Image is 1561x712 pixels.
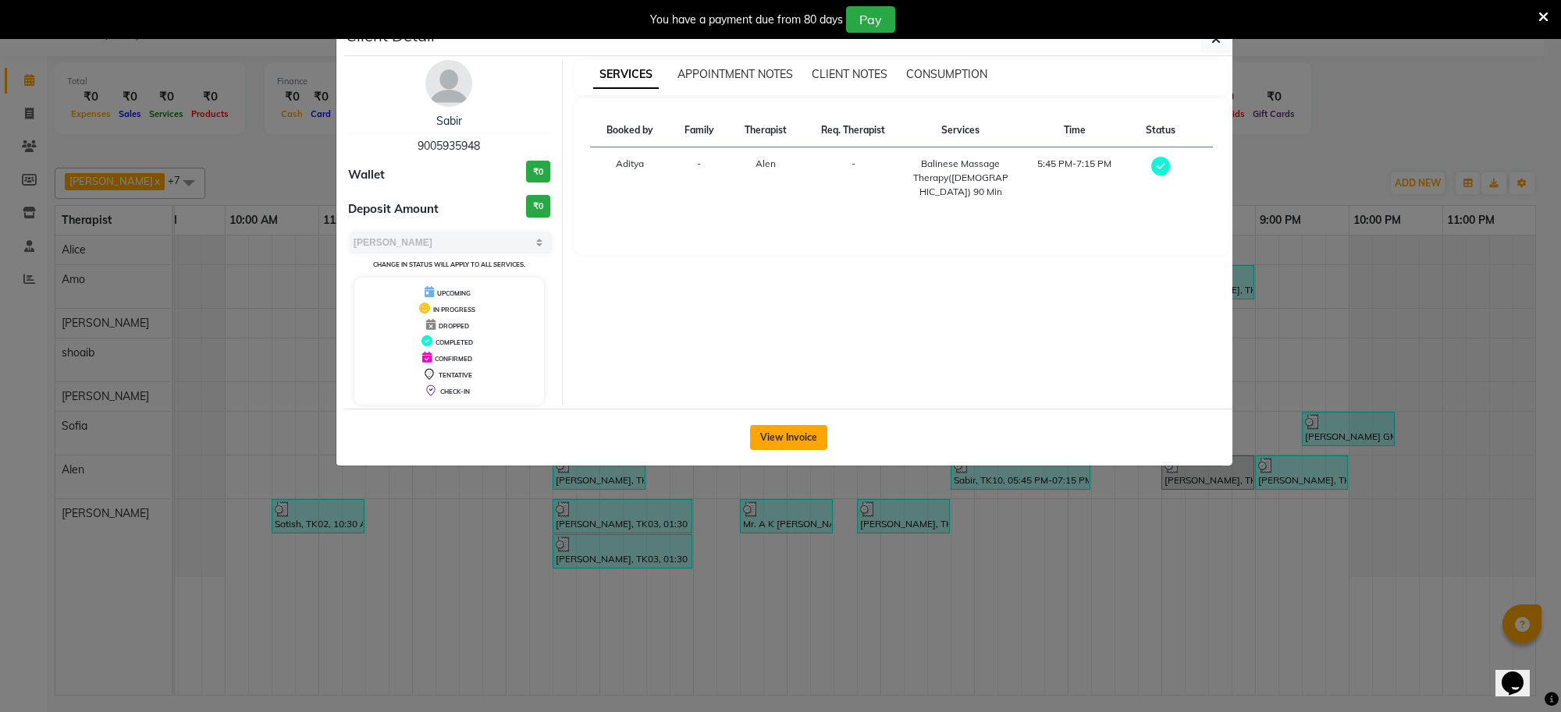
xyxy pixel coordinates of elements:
[677,67,793,81] span: APPOINTMENT NOTES
[904,114,1018,147] th: Services
[436,114,462,128] a: Sabir
[439,371,472,379] span: TENTATIVE
[373,260,525,268] small: Change in status will apply to all services.
[590,147,670,209] td: Aditya
[1131,114,1190,147] th: Status
[435,355,472,363] span: CONFIRMED
[803,114,904,147] th: Req. Therapist
[418,139,480,153] span: 9005935948
[750,425,827,450] button: View Invoice
[590,114,670,147] th: Booked by
[812,67,887,81] span: CLIENT NOTES
[913,157,1008,199] div: Balinese Massage Therapy([DEMOGRAPHIC_DATA]) 90 Min
[440,388,470,395] span: CHECK-IN
[437,289,471,297] span: UPCOMING
[670,147,729,209] td: -
[1018,114,1131,147] th: Time
[803,147,904,209] td: -
[756,158,776,169] span: Alen
[526,195,550,218] h3: ₹0
[670,114,729,147] th: Family
[1018,147,1131,209] td: 5:45 PM-7:15 PM
[650,12,843,28] div: You have a payment due from 80 days
[1495,650,1545,696] iframe: chat widget
[433,306,475,313] span: IN PROGRESS
[526,161,550,183] h3: ₹0
[348,200,439,218] span: Deposit Amount
[436,338,473,346] span: COMPLETED
[439,322,469,330] span: DROPPED
[593,61,659,89] span: SERVICES
[906,67,987,81] span: CONSUMPTION
[846,6,895,33] button: Pay
[348,166,385,184] span: Wallet
[728,114,802,147] th: Therapist
[425,60,472,107] img: avatar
